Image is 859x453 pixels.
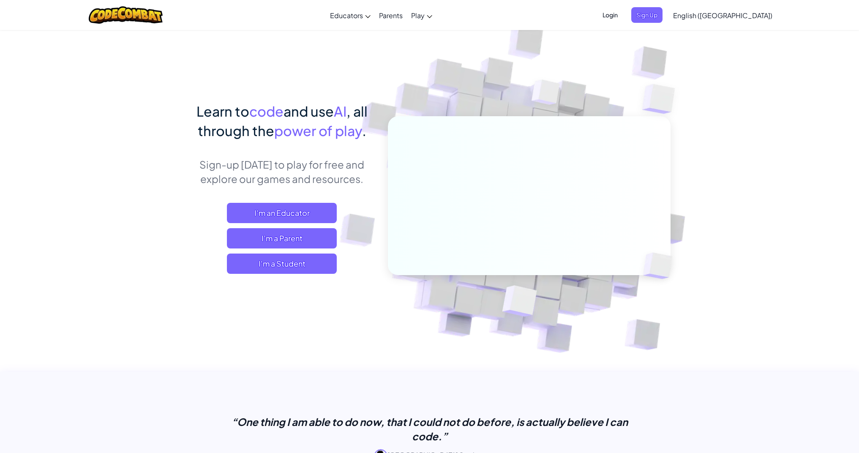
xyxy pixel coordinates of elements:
[227,203,337,223] a: I'm an Educator
[89,6,163,24] img: CodeCombat logo
[631,7,663,23] button: Sign Up
[669,4,777,27] a: English ([GEOGRAPHIC_DATA])
[326,4,375,27] a: Educators
[227,228,337,248] a: I'm a Parent
[196,103,249,120] span: Learn to
[218,415,641,443] p: “One thing I am able to do now, that I could not do before, is actually believe I can code.”
[375,4,407,27] a: Parents
[597,7,623,23] button: Login
[481,267,557,338] img: Overlap cubes
[625,63,698,135] img: Overlap cubes
[330,11,363,20] span: Educators
[407,4,436,27] a: Play
[515,63,576,126] img: Overlap cubes
[629,235,692,297] img: Overlap cubes
[411,11,425,20] span: Play
[274,122,362,139] span: power of play
[673,11,772,20] span: English ([GEOGRAPHIC_DATA])
[249,103,284,120] span: code
[284,103,334,120] span: and use
[334,103,346,120] span: AI
[362,122,366,139] span: .
[227,254,337,274] button: I'm a Student
[189,157,375,186] p: Sign-up [DATE] to play for free and explore our games and resources.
